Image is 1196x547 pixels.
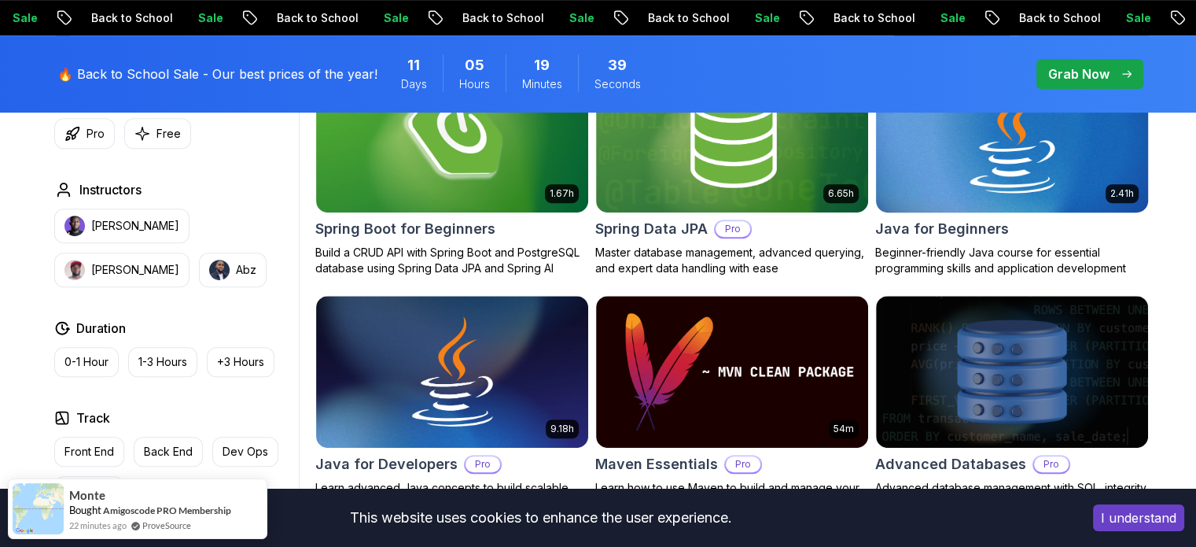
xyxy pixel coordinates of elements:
button: Full Stack [54,476,124,506]
h2: Java for Beginners [875,218,1009,240]
span: Bought [69,504,101,516]
p: Advanced database management with SQL, integrity, and practical applications [875,480,1149,512]
span: Hours [459,76,490,92]
p: [PERSON_NAME] [91,262,179,278]
button: Accept cookies [1093,504,1184,531]
span: 22 minutes ago [69,519,127,532]
span: Seconds [594,76,641,92]
a: Spring Data JPA card6.65hNEWSpring Data JPAProMaster database management, advanced querying, and ... [595,59,869,276]
p: +3 Hours [217,354,264,370]
p: Abz [236,262,256,278]
p: Build a CRUD API with Spring Boot and PostgreSQL database using Spring Data JPA and Spring AI [315,245,589,276]
h2: Duration [76,319,126,338]
button: Free [124,118,191,149]
p: 0-1 Hour [64,354,109,370]
a: Amigoscode PRO Membership [103,504,231,516]
div: This website uses cookies to enhance the user experience. [12,501,1069,535]
p: Back to School [250,10,357,26]
p: 6.65h [828,187,854,200]
img: instructor img [64,216,85,236]
span: 5 Hours [465,54,484,76]
span: 19 Minutes [534,54,550,76]
img: instructor img [209,260,230,280]
p: 54m [834,423,854,435]
h2: Maven Essentials [595,453,718,475]
p: Back to School [621,10,728,26]
p: Pro [726,456,760,472]
h2: Spring Data JPA [595,218,708,240]
img: Java for Developers card [316,296,588,449]
a: ProveSource [142,519,191,532]
img: Java for Beginners card [869,56,1154,216]
a: Advanced Databases cardAdvanced DatabasesProAdvanced database management with SQL, integrity, and... [875,295,1149,512]
p: Beginner-friendly Java course for essential programming skills and application development [875,245,1149,276]
p: Sale [543,10,593,26]
button: instructor imgAbz [199,253,267,287]
p: 9.18h [550,423,574,435]
a: Spring Boot for Beginners card1.67hNEWSpring Boot for BeginnersBuild a CRUD API with Spring Boot ... [315,59,589,276]
span: Monte [69,489,105,502]
p: Back to School [64,10,171,26]
p: Sale [1099,10,1150,26]
button: Pro [54,118,115,149]
p: Free [156,126,181,142]
button: Back End [134,437,203,467]
p: Sale [728,10,778,26]
p: Front End [64,444,114,460]
span: Minutes [522,76,562,92]
p: Pro [716,221,750,237]
a: Maven Essentials card54mMaven EssentialsProLearn how to use Maven to build and manage your Java p... [595,295,869,512]
button: 1-3 Hours [128,347,197,377]
img: Spring Boot for Beginners card [316,60,588,213]
a: Java for Developers card9.18hJava for DevelopersProLearn advanced Java concepts to build scalable... [315,295,589,512]
button: 0-1 Hour [54,347,119,377]
button: Dev Ops [212,437,278,467]
p: Learn advanced Java concepts to build scalable and maintainable applications. [315,480,589,512]
h2: Java for Developers [315,453,458,475]
p: Grab Now [1048,65,1110,83]
p: Master database management, advanced querying, and expert data handling with ease [595,245,869,276]
p: Dev Ops [223,444,268,460]
p: [PERSON_NAME] [91,218,179,234]
p: Sale [914,10,964,26]
p: Back to School [436,10,543,26]
h2: Track [76,408,110,427]
p: Back End [144,444,193,460]
img: Spring Data JPA card [596,60,868,213]
button: Front End [54,437,124,467]
h2: Instructors [79,180,142,199]
img: Advanced Databases card [876,296,1148,449]
span: 39 Seconds [608,54,627,76]
p: 2.41h [1110,187,1134,200]
span: Days [401,76,427,92]
button: instructor img[PERSON_NAME] [54,209,190,243]
a: Java for Beginners card2.41hJava for BeginnersBeginner-friendly Java course for essential program... [875,59,1149,276]
p: Sale [357,10,407,26]
button: +3 Hours [207,347,274,377]
p: Pro [466,456,500,472]
p: Back to School [992,10,1099,26]
p: Learn how to use Maven to build and manage your Java projects [595,480,869,512]
p: Pro [1034,456,1069,472]
p: Pro [86,126,105,142]
p: 🔥 Back to School Sale - Our best prices of the year! [57,65,377,83]
p: 1-3 Hours [138,354,187,370]
span: 11 Days [407,54,420,76]
img: provesource social proof notification image [13,483,64,534]
h2: Advanced Databases [875,453,1026,475]
img: instructor img [64,260,85,280]
p: Sale [171,10,222,26]
p: 1.67h [550,187,574,200]
img: Maven Essentials card [596,296,868,449]
button: instructor img[PERSON_NAME] [54,253,190,287]
h2: Spring Boot for Beginners [315,218,495,240]
p: Back to School [807,10,914,26]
